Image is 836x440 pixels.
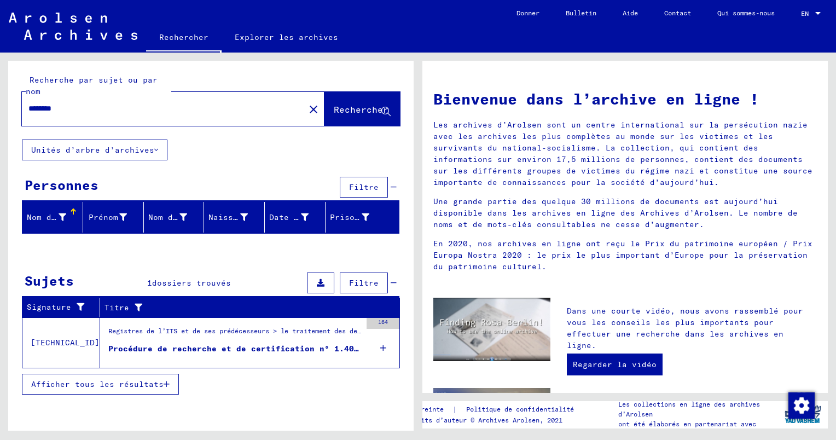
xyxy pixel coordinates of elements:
[618,419,777,429] p: ont été élaborés en partenariat avec
[788,392,815,419] img: Modifier le consentement
[104,302,129,314] font: Titre
[22,374,179,395] button: Afficher tous les résultats
[433,298,550,361] img: video.jpg
[22,140,167,160] button: Unités d’arbre d’archives
[409,415,587,425] p: Droits d’auteur © Archives Arolsen, 2021
[433,119,817,188] p: Les archives d’Arolsen sont un centre international sur la persécution nazie avec les archives le...
[26,75,158,96] mat-label: Recherche par sujet ou par nom
[108,326,361,341] div: Registres de l’ITS et de ses prédécesseurs > le traitement des demandes de renseignements > des d...
[147,278,152,288] span: 1
[567,354,663,375] a: Regarder la vidéo
[409,404,452,415] a: Empreinte
[340,177,388,198] button: Filtre
[349,278,379,288] span: Filtre
[303,98,324,120] button: Clair
[9,13,137,40] img: Arolsen_neg.svg
[330,212,389,222] font: Prisonnier #
[222,24,351,50] a: Explorer les archives
[452,404,457,415] font: |
[27,299,100,316] div: Signature
[433,196,817,230] p: Une grande partie des quelque 30 millions de documents est aujourd’hui disponible dans les archiv...
[83,202,144,233] mat-header-cell: Vorname
[307,103,320,116] mat-icon: close
[208,209,264,226] div: Naissance
[334,104,388,115] span: Rechercher
[25,271,74,291] div: Sujets
[618,400,777,419] p: Les collections en ligne des archives d’Arolsen
[204,202,265,233] mat-header-cell: Geburt‏
[89,212,118,222] font: Prénom
[148,212,236,222] font: Nom de jeune fille
[146,24,222,53] a: Rechercher
[457,404,587,415] a: Politique de confidentialité
[433,88,817,111] h1: Bienvenue dans l’archive en ligne !
[324,92,400,126] button: Rechercher
[31,379,164,389] span: Afficher tous les résultats
[349,182,379,192] span: Filtre
[104,299,386,316] div: Titre
[31,145,154,155] font: Unités d’arbre d’archives
[782,401,823,428] img: yv_logo.png
[27,212,96,222] font: Nom de famille
[208,212,253,222] font: Naissance
[269,212,353,222] font: Date de naissance
[27,209,83,226] div: Nom de famille
[340,273,388,293] button: Filtre
[269,209,325,226] div: Date de naissance
[152,278,231,288] span: dossiers trouvés
[25,175,98,195] div: Personnes
[108,343,361,355] div: Procédure de recherche et de certification n° 1.404.504 pour [PERSON_NAME] né le [DEMOGRAPHIC_DATA]
[433,238,817,273] p: En 2020, nos archives en ligne ont reçu le Prix du patrimoine européen / Prix Europa Nostra 2020 ...
[22,202,83,233] mat-header-cell: Nachname
[367,318,399,329] div: 164
[148,209,204,226] div: Nom de jeune fille
[22,317,100,368] td: [TECHNICAL_ID]
[330,209,386,226] div: Prisonnier #
[27,302,71,313] font: Signature
[144,202,205,233] mat-header-cell: Geburtsname
[567,305,817,351] p: Dans une courte vidéo, nous avons rassemblé pour vous les conseils les plus importants pour effec...
[88,209,143,226] div: Prénom
[801,10,813,18] span: EN
[326,202,399,233] mat-header-cell: Prisoner #
[265,202,326,233] mat-header-cell: Geburtsdatum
